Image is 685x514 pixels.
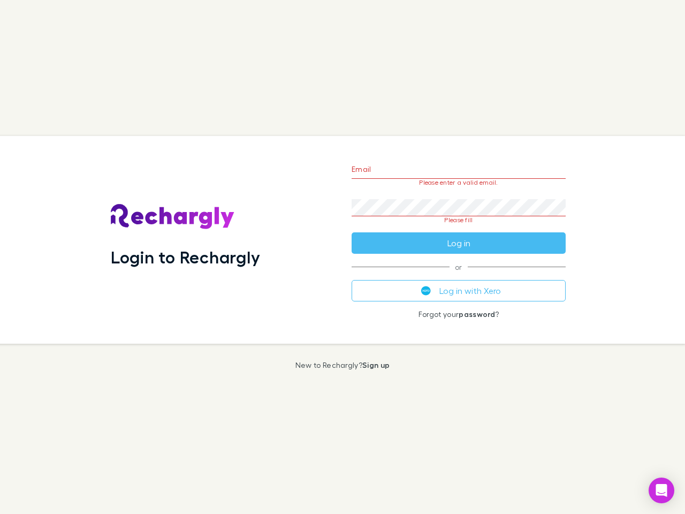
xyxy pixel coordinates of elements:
button: Log in [352,232,566,254]
img: Rechargly's Logo [111,204,235,230]
p: Please enter a valid email. [352,179,566,186]
a: Sign up [362,360,390,369]
h1: Login to Rechargly [111,247,260,267]
div: Open Intercom Messenger [649,478,674,503]
p: Please fill [352,216,566,224]
p: New to Rechargly? [295,361,390,369]
img: Xero's logo [421,286,431,296]
p: Forgot your ? [352,310,566,319]
button: Log in with Xero [352,280,566,301]
a: password [459,309,495,319]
